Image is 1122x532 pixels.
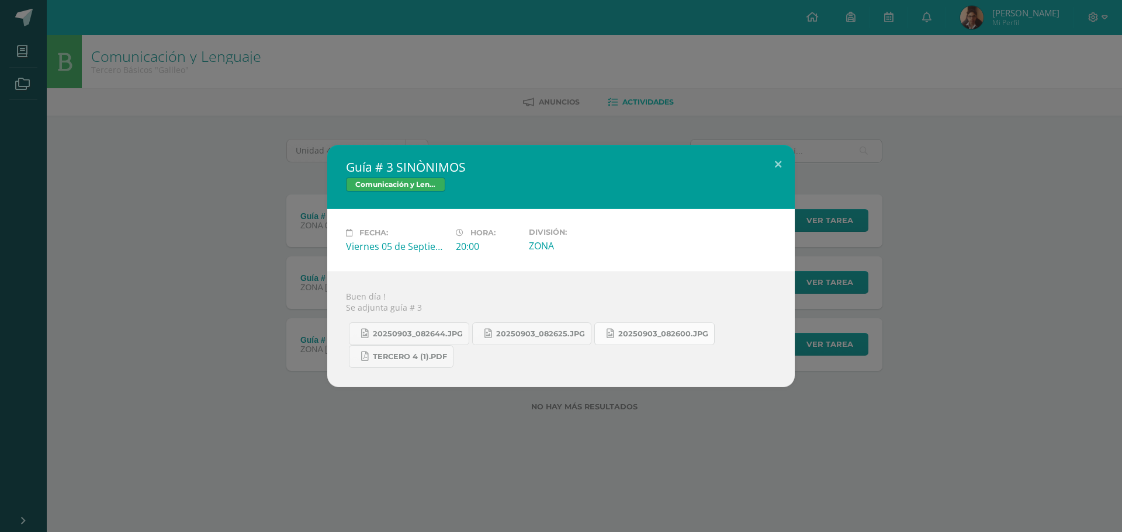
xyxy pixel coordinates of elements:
div: Viernes 05 de Septiembre [346,240,446,253]
span: Fecha: [359,228,388,237]
a: Tercero 4 (1).pdf [349,345,453,368]
a: 20250903_082600.jpg [594,322,715,345]
a: 20250903_082625.jpg [472,322,591,345]
button: Close (Esc) [761,145,795,185]
div: Buen día ! Se adjunta guía # 3 [327,272,795,387]
span: 20250903_082644.jpg [373,329,463,339]
span: 20250903_082600.jpg [618,329,708,339]
h2: Guía # 3 SINÒNIMOS [346,159,776,175]
div: ZONA [529,239,629,252]
span: Comunicación y Lenguaje [346,178,445,192]
span: 20250903_082625.jpg [496,329,585,339]
div: 20:00 [456,240,520,253]
label: División: [529,228,629,237]
a: 20250903_082644.jpg [349,322,469,345]
span: Hora: [470,228,496,237]
span: Tercero 4 (1).pdf [373,352,447,361]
